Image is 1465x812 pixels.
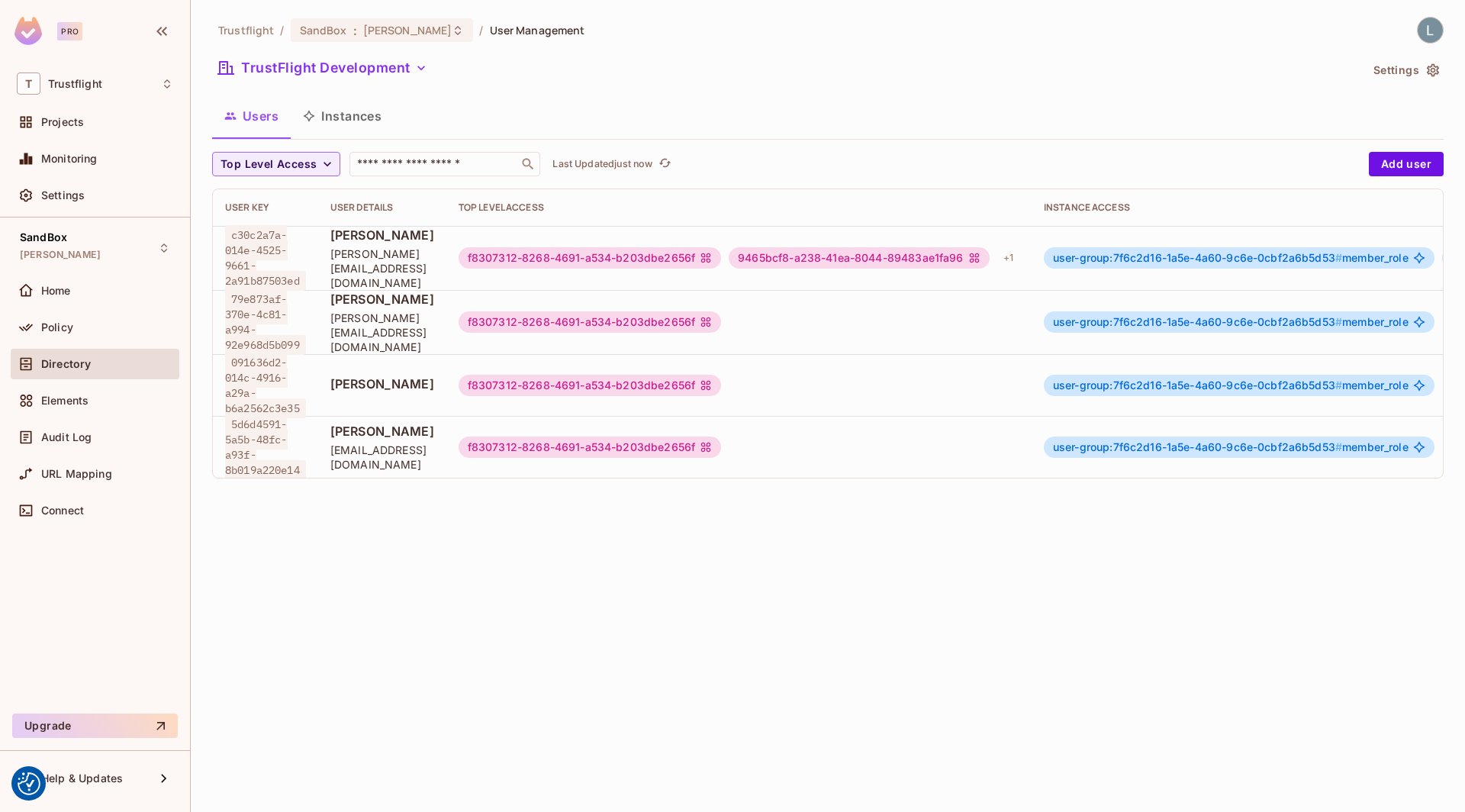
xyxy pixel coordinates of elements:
div: f8307312-8268-4691-a534-b203dbe2656f [459,437,721,458]
span: [PERSON_NAME][EMAIL_ADDRESS][DOMAIN_NAME] [330,246,434,290]
span: Audit Log [41,431,92,443]
span: # [1335,379,1342,391]
li: / [280,23,284,37]
button: Settings [1367,58,1444,82]
span: user-group:7f6c2d16-1a5e-4a60-9c6e-0cbf2a6b5d53 [1053,315,1342,328]
span: c30c2a7a-014e-4525-9661-2a91b87503ed [225,225,306,291]
span: Home [41,285,71,297]
span: [PERSON_NAME] [330,291,434,308]
span: URL Mapping [41,468,112,480]
div: f8307312-8268-4691-a534-b203dbe2656f [459,375,721,396]
span: Monitoring [41,153,98,165]
span: member_role [1053,316,1409,328]
button: Users [212,97,291,135]
span: Workspace: Trustflight [48,78,102,90]
span: [PERSON_NAME][EMAIL_ADDRESS][DOMAIN_NAME] [330,311,434,354]
button: Upgrade [12,714,178,738]
span: [PERSON_NAME] [330,375,434,392]
span: [PERSON_NAME] [330,423,434,440]
span: Policy [41,321,73,333]
li: / [479,23,483,37]
span: the active workspace [218,23,274,37]
span: refresh [658,156,671,172]
span: Top Level Access [221,155,317,174]
span: member_role [1053,252,1409,264]
span: user-group:7f6c2d16-1a5e-4a60-9c6e-0cbf2a6b5d53 [1053,379,1342,391]
span: : [353,24,358,37]
button: Consent Preferences [18,772,40,795]
span: T [17,72,40,95]
span: [PERSON_NAME] [330,227,434,243]
span: 091636d2-014c-4916-a29a-b6a2562c3e35 [225,353,306,418]
button: Top Level Access [212,152,340,176]
div: f8307312-8268-4691-a534-b203dbe2656f [459,247,721,269]
span: member_role [1053,441,1409,453]
span: user-group:7f6c2d16-1a5e-4a60-9c6e-0cbf2a6b5d53 [1053,440,1342,453]
p: Last Updated just now [552,158,652,170]
button: refresh [655,155,674,173]
span: [PERSON_NAME] [363,23,452,37]
button: Add user [1369,152,1444,176]
button: Instances [291,97,394,135]
span: [EMAIL_ADDRESS][DOMAIN_NAME] [330,443,434,472]
div: User Details [330,201,434,214]
span: Click to refresh data [652,155,674,173]
div: 9465bcf8-a238-41ea-8044-89483ae1fa96 [729,247,989,269]
button: TrustFlight Development [212,56,433,80]
span: member_role [1053,379,1409,391]
img: SReyMgAAAABJRU5ErkJggg== [14,17,42,45]
span: user-group:7f6c2d16-1a5e-4a60-9c6e-0cbf2a6b5d53 [1053,251,1342,264]
span: Directory [41,358,91,370]
span: Projects [41,116,84,128]
span: [PERSON_NAME] [20,249,101,261]
span: # [1335,251,1342,264]
span: 79e873af-370e-4c81-a994-92e968d5b099 [225,289,306,355]
span: Help & Updates [41,772,123,785]
span: SandBox [20,231,67,243]
span: SandBox [300,23,347,37]
div: + 1 [997,246,1019,270]
span: User Management [490,23,585,37]
span: Elements [41,395,89,407]
div: f8307312-8268-4691-a534-b203dbe2656f [459,311,721,333]
div: User Key [225,201,306,214]
span: 5d6d4591-5a5b-48fc-a93f-8b019a220e14 [225,414,306,480]
span: Settings [41,189,85,201]
span: # [1335,440,1342,453]
div: Top Level Access [459,201,1019,214]
span: # [1335,315,1342,328]
span: Connect [41,504,84,517]
img: Lewis Youl [1418,18,1443,43]
div: Pro [57,22,82,40]
img: Revisit consent button [18,772,40,795]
